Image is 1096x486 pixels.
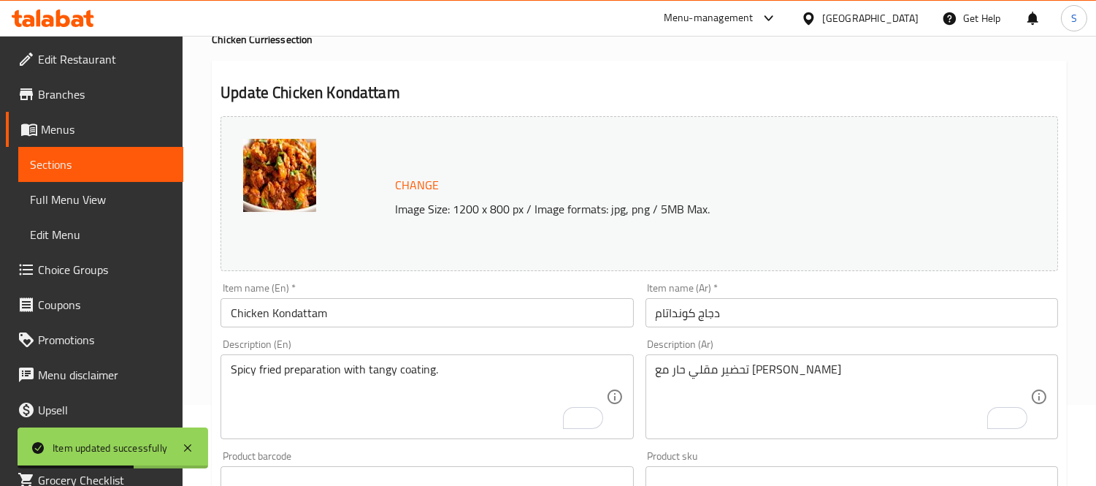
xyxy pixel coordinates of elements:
a: Choice Groups [6,252,183,287]
a: Upsell [6,392,183,428]
div: [GEOGRAPHIC_DATA] [822,10,919,26]
span: S [1071,10,1077,26]
a: Promotions [6,322,183,357]
input: Enter name Ar [645,298,1058,327]
div: Item updated successfully [53,440,167,456]
span: Full Menu View [30,191,172,208]
img: Chicken_Kondattam638924811520904325.jpg [243,139,316,212]
span: Edit Restaurant [38,50,172,68]
span: Menus [41,121,172,138]
span: Upsell [38,401,172,419]
p: Image Size: 1200 x 800 px / Image formats: jpg, png / 5MB Max. [389,200,984,218]
a: Full Menu View [18,182,183,217]
a: Edit Menu [18,217,183,252]
h4: Chicken Curries section [212,32,1067,47]
h2: Update Chicken Kondattam [221,82,1058,104]
span: Promotions [38,331,172,349]
a: Menus [6,112,183,147]
div: Menu-management [664,10,754,27]
a: Sections [18,147,183,182]
a: Branches [6,77,183,112]
span: Menu disclaimer [38,366,172,384]
span: Choice Groups [38,261,172,278]
input: Enter name En [221,298,633,327]
a: Menu disclaimer [6,357,183,392]
span: Sections [30,156,172,173]
span: Coupons [38,296,172,314]
span: Edit Menu [30,226,172,243]
a: Edit Restaurant [6,42,183,77]
textarea: To enrich screen reader interactions, please activate Accessibility in Grammarly extension settings [231,362,605,432]
a: Coupons [6,287,183,322]
span: Branches [38,86,172,103]
button: Change [389,170,445,200]
span: Change [395,175,439,196]
textarea: To enrich screen reader interactions, please activate Accessibility in Grammarly extension settings [656,362,1030,432]
a: Coverage Report [6,428,183,463]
